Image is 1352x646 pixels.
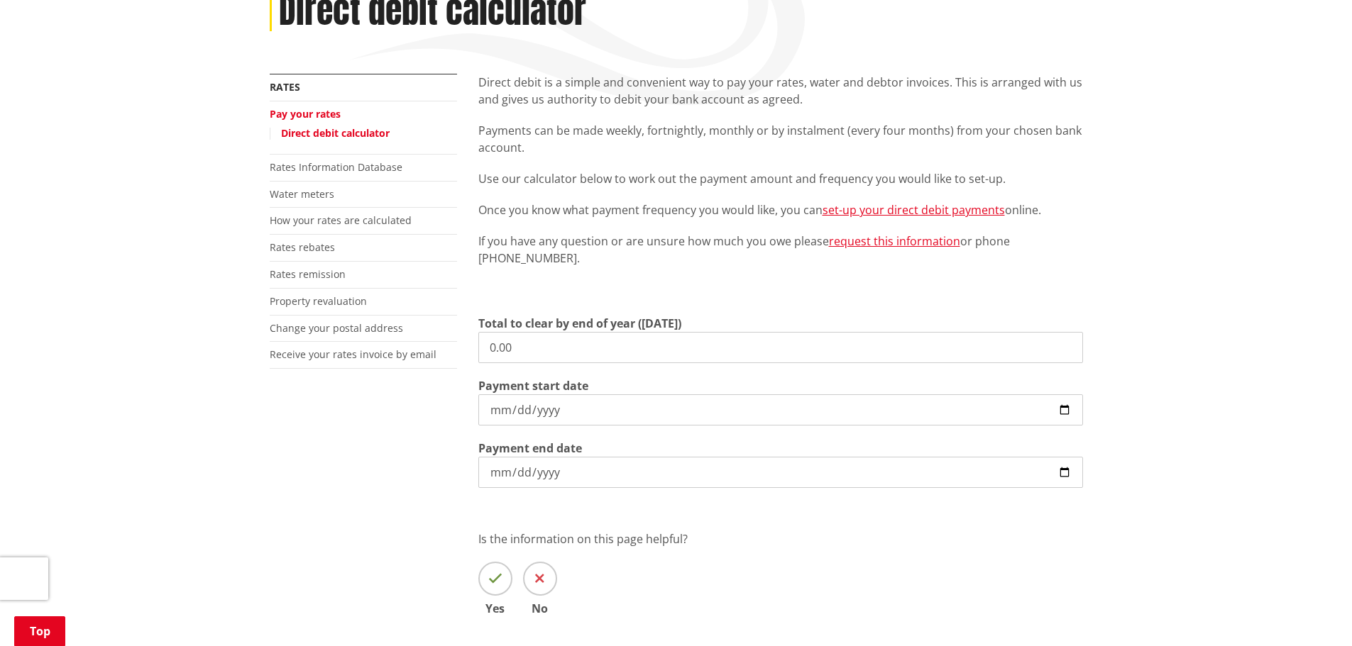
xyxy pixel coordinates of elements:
a: Rates rebates [270,240,335,254]
p: Payments can be made weekly, fortnightly, monthly or by instalment (every four months) from your ... [478,122,1083,156]
a: set-up your direct debit payments [823,202,1005,218]
label: Total to clear by end of year ([DATE]) [478,315,681,332]
p: Use our calculator below to work out the payment amount and frequency you would like to set-up. [478,170,1083,187]
span: No [523,603,557,614]
a: request this information [829,233,960,249]
a: Rates Information Database [270,160,402,174]
iframe: Messenger Launcher [1287,586,1338,637]
a: Property revaluation [270,294,367,308]
a: Receive your rates invoice by email [270,347,436,361]
p: If you have any question or are unsure how much you owe please or phone [PHONE_NUMBER]. [478,233,1083,267]
label: Payment start date [478,377,588,394]
p: Once you know what payment frequency you would like, you can online. [478,201,1083,218]
a: Rates [270,80,300,94]
a: Water meters [270,187,334,201]
a: How your rates are calculated [270,213,412,227]
a: Change your postal address [270,321,403,335]
label: Payment end date [478,440,582,457]
a: Pay your rates [270,107,341,121]
a: Direct debit calculator [281,126,390,140]
a: Top [14,616,65,646]
p: Is the information on this page helpful? [478,530,1083,547]
p: Direct debit is a simple and convenient way to pay your rates, water and debtor invoices. This is... [478,74,1083,108]
a: Rates remission [270,267,346,281]
span: Yes [478,603,512,614]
